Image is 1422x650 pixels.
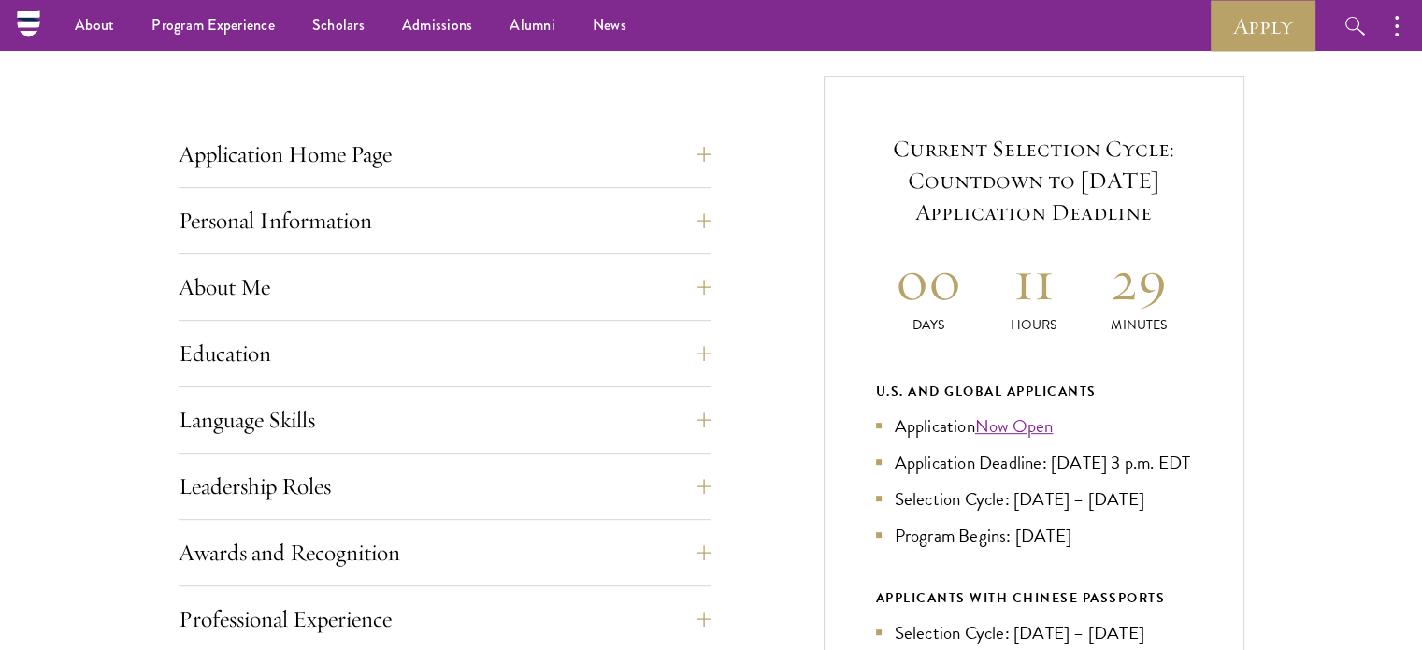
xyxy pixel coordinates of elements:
p: Hours [981,315,1086,335]
button: Professional Experience [179,597,711,642]
button: Application Home Page [179,132,711,177]
button: Personal Information [179,198,711,243]
h5: Current Selection Cycle: Countdown to [DATE] Application Deadline [876,133,1192,228]
h2: 11 [981,245,1086,315]
li: Selection Cycle: [DATE] – [DATE] [876,485,1192,513]
button: Education [179,331,711,376]
li: Selection Cycle: [DATE] – [DATE] [876,619,1192,646]
li: Application [876,412,1192,440]
h2: 29 [1086,245,1192,315]
a: Now Open [975,412,1054,440]
div: U.S. and Global Applicants [876,380,1192,403]
div: APPLICANTS WITH CHINESE PASSPORTS [876,586,1192,610]
li: Application Deadline: [DATE] 3 p.m. EDT [876,449,1192,476]
li: Program Begins: [DATE] [876,522,1192,549]
button: Awards and Recognition [179,530,711,575]
p: Minutes [1086,315,1192,335]
button: Language Skills [179,397,711,442]
p: Days [876,315,982,335]
button: Leadership Roles [179,464,711,509]
button: About Me [179,265,711,310]
h2: 00 [876,245,982,315]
